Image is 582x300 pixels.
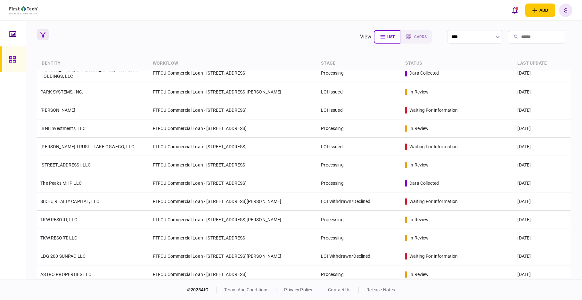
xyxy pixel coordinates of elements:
[224,287,269,292] a: terms and conditions
[40,126,86,131] a: IBNI Investments, LLC
[328,287,350,292] a: contact us
[318,138,402,156] td: LOI Issued
[40,144,134,149] a: [PERSON_NAME] TRUST - LAKE OSWEGO, LLC
[514,211,570,229] td: [DATE]
[409,253,458,259] div: waiting for information
[409,198,458,205] div: waiting for information
[366,287,395,292] a: release notes
[150,174,318,192] td: FTFCU Commercial Loan - [STREET_ADDRESS]
[150,265,318,284] td: FTFCU Commercial Loan - [STREET_ADDRESS]
[514,63,570,83] td: [DATE]
[150,229,318,247] td: FTFCU Commercial Loan - [STREET_ADDRESS]
[37,56,149,71] th: identity
[402,56,514,71] th: status
[360,33,371,41] div: view
[409,216,429,223] div: in review
[150,247,318,265] td: FTFCU Commercial Loan - [STREET_ADDRESS][PERSON_NAME]
[525,4,555,17] button: open adding identity options
[409,180,439,186] div: data collected
[409,107,458,113] div: waiting for information
[150,192,318,211] td: FTFCU Commercial Loan - [STREET_ADDRESS][PERSON_NAME]
[374,30,400,44] button: list
[514,83,570,101] td: [DATE]
[409,162,429,168] div: in review
[387,35,395,39] span: list
[409,125,429,132] div: in review
[559,4,572,17] button: S
[40,89,83,94] a: PARK SYSTEMS, INC.
[150,63,318,83] td: FTFCU Commercial Loan - [STREET_ADDRESS]
[150,138,318,156] td: FTFCU Commercial Loan - [STREET_ADDRESS]
[150,101,318,119] td: FTFCU Commercial Loan - [STREET_ADDRESS]
[514,192,570,211] td: [DATE]
[40,254,86,259] a: LDG 200 SUNPAC LLC
[409,143,458,150] div: waiting for information
[400,30,432,44] button: cards
[40,235,77,240] a: TKW RESORT, LLC
[318,101,402,119] td: LOI Issued
[514,174,570,192] td: [DATE]
[318,119,402,138] td: Processing
[409,235,429,241] div: in review
[414,35,427,39] span: cards
[409,271,429,278] div: in review
[409,89,429,95] div: in review
[150,156,318,174] td: FTFCU Commercial Loan - [STREET_ADDRESS]
[40,272,91,277] a: ASTRO PROPERTIES LLC
[514,56,570,71] th: last update
[318,63,402,83] td: Processing
[508,4,521,17] button: open notifications list
[514,119,570,138] td: [DATE]
[40,199,99,204] a: SIDHU REALTY CAPITAL, LLC
[187,287,217,293] div: © 2025 AIO
[318,83,402,101] td: LOI Issued
[318,192,402,211] td: LOI Withdrawn/Declined
[409,70,439,76] div: data collected
[284,287,312,292] a: privacy policy
[40,181,82,186] a: The Peaks MHP LLC
[150,119,318,138] td: FTFCU Commercial Loan - [STREET_ADDRESS]
[318,56,402,71] th: stage
[318,247,402,265] td: LOI Withdrawn/Declined
[318,229,402,247] td: Processing
[514,247,570,265] td: [DATE]
[40,108,75,113] a: [PERSON_NAME]
[150,56,318,71] th: workflow
[9,6,38,14] img: client company logo
[514,229,570,247] td: [DATE]
[318,156,402,174] td: Processing
[318,211,402,229] td: Processing
[514,156,570,174] td: [DATE]
[318,174,402,192] td: Processing
[150,211,318,229] td: FTFCU Commercial Loan - [STREET_ADDRESS][PERSON_NAME]
[514,138,570,156] td: [DATE]
[40,217,77,222] a: TKW RESORT, LLC
[514,101,570,119] td: [DATE]
[318,265,402,284] td: Processing
[40,162,91,167] a: [STREET_ADDRESS], LLC
[150,83,318,101] td: FTFCU Commercial Loan - [STREET_ADDRESS][PERSON_NAME]
[514,265,570,284] td: [DATE]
